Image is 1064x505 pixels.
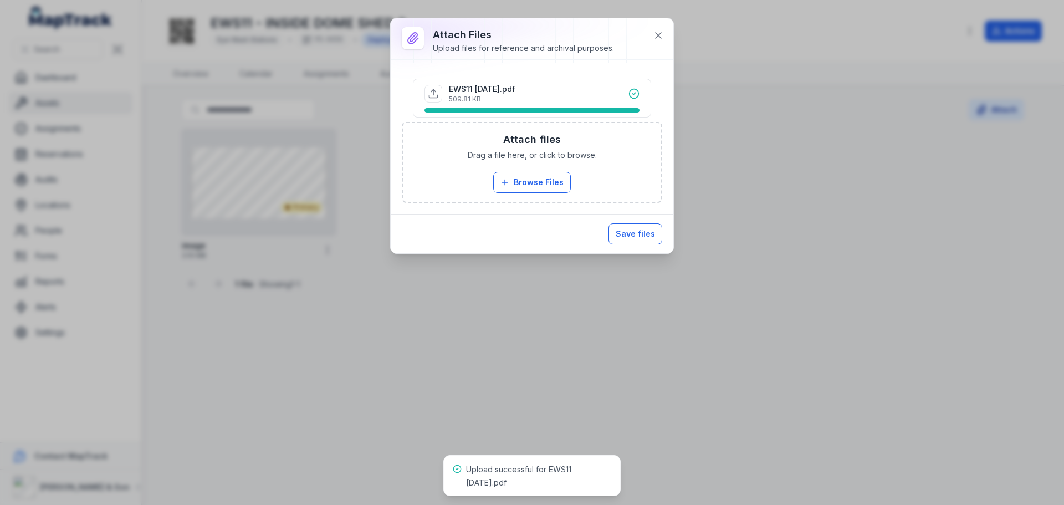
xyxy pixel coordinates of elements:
p: 509.81 KB [449,95,515,104]
button: Save files [608,223,662,244]
span: Drag a file here, or click to browse. [468,150,597,161]
div: Upload files for reference and archival purposes. [433,43,614,54]
span: Upload successful for EWS11 [DATE].pdf [466,465,571,487]
h3: Attach Files [433,27,614,43]
p: EWS11 [DATE].pdf [449,84,515,95]
button: Browse Files [493,172,571,193]
h3: Attach files [503,132,561,147]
